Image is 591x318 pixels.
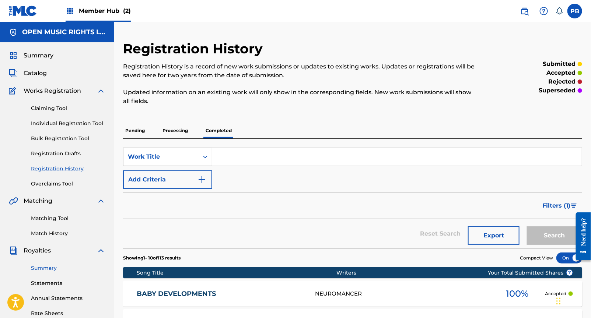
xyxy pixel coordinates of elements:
[31,215,105,222] a: Matching Tool
[123,62,476,80] p: Registration History is a record of new work submissions or updates to existing works. Updates or...
[24,86,81,95] span: Works Registration
[539,86,576,95] p: superseded
[97,197,105,205] img: expand
[24,69,47,78] span: Catalog
[31,120,105,127] a: Individual Registration Tool
[123,255,181,261] p: Showing 1 - 10 of 113 results
[520,255,553,261] span: Compact View
[9,6,37,16] img: MLC Logo
[31,264,105,272] a: Summary
[556,7,563,15] div: Notifications
[9,197,18,205] img: Matching
[197,175,206,184] img: 9d2ae6d4665cec9f34b9.svg
[160,123,190,138] p: Processing
[137,269,336,277] div: Song Title
[9,28,18,37] img: Accounts
[31,180,105,188] a: Overclaims Tool
[536,4,551,18] div: Help
[24,246,51,255] span: Royalties
[203,123,234,138] p: Completed
[567,270,573,276] span: ?
[9,69,18,78] img: Catalog
[22,28,105,36] h5: OPEN MUSIC RIGHTS LTD
[545,290,566,297] p: Accepted
[543,60,576,68] p: submitted
[517,4,532,18] a: Public Search
[123,40,266,57] h2: Registration History
[31,310,105,317] a: Rate Sheets
[97,86,105,95] img: expand
[9,86,18,95] img: Works Registration
[520,7,529,15] img: search
[123,170,212,189] button: Add Criteria
[337,269,511,277] div: Writers
[24,51,53,60] span: Summary
[538,197,582,215] button: Filters (1)
[31,279,105,287] a: Statements
[570,207,591,266] iframe: Resource Center
[539,7,548,15] img: help
[506,287,529,300] span: 100 %
[31,105,105,112] a: Claiming Tool
[128,152,194,161] div: Work Title
[9,69,47,78] a: CatalogCatalog
[554,283,591,318] iframe: Chat Widget
[31,150,105,158] a: Registration Drafts
[31,230,105,237] a: Match History
[123,88,476,106] p: Updated information on an existing work will only show in the corresponding fields. New work subm...
[123,148,582,248] form: Search Form
[97,246,105,255] img: expand
[79,7,131,15] span: Member Hub
[571,204,577,208] img: filter
[546,68,576,77] p: accepted
[123,7,131,14] span: (2)
[137,290,305,298] a: BABY DEVELOPMENTS
[31,294,105,302] a: Annual Statements
[31,165,105,173] a: Registration History
[66,7,74,15] img: Top Rightsholders
[9,51,18,60] img: Summary
[123,123,147,138] p: Pending
[548,77,576,86] p: rejected
[9,51,53,60] a: SummarySummary
[468,226,520,245] button: Export
[315,290,490,298] div: NEUROMANCER
[542,201,570,210] span: Filters ( 1 )
[24,197,52,205] span: Matching
[488,269,573,277] span: Your Total Submitted Shares
[567,4,582,18] div: User Menu
[9,246,18,255] img: Royalties
[31,135,105,142] a: Bulk Registration Tool
[556,290,561,312] div: Drag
